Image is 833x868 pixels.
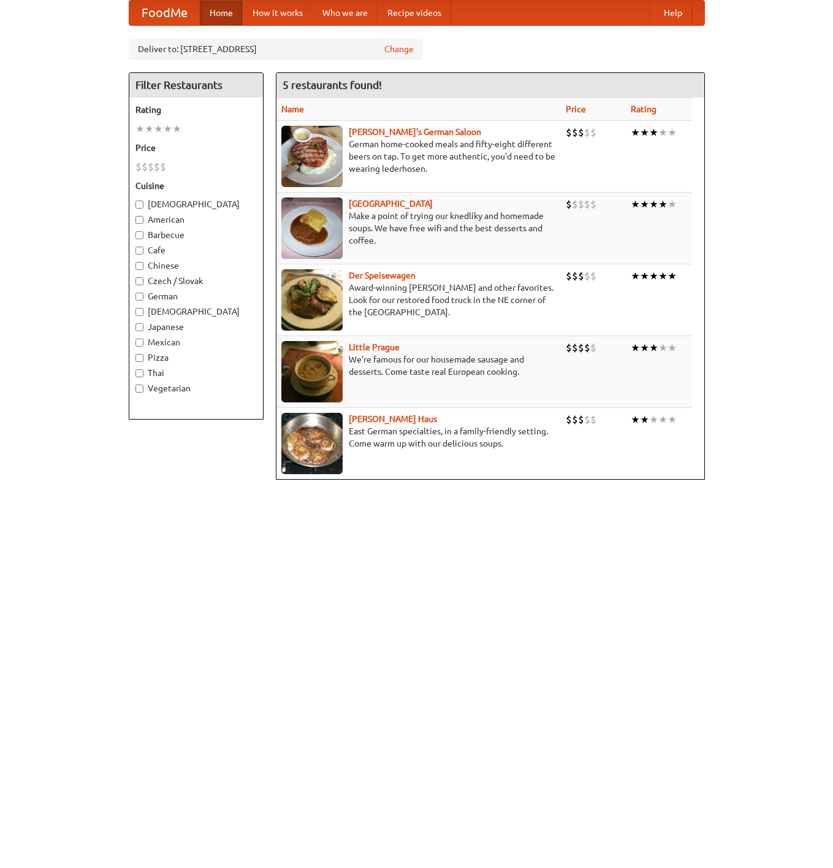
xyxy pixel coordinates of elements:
[145,122,154,136] li: ★
[578,269,584,283] li: $
[135,247,143,255] input: Cafe
[135,290,257,302] label: German
[135,354,143,362] input: Pizza
[135,369,143,377] input: Thai
[154,160,160,174] li: $
[281,425,556,450] p: East German specialties, in a family-friendly setting. Come warm up with our delicious soups.
[281,126,343,187] img: esthers.jpg
[590,341,596,355] li: $
[578,341,584,355] li: $
[200,1,243,25] a: Home
[135,336,257,348] label: Mexican
[135,382,257,394] label: Vegetarian
[148,160,154,174] li: $
[135,293,143,301] input: German
[129,1,200,25] a: FoodMe
[578,126,584,139] li: $
[640,341,649,355] li: ★
[668,269,677,283] li: ★
[668,198,677,211] li: ★
[281,104,304,114] a: Name
[649,341,658,355] li: ★
[590,269,596,283] li: $
[135,229,257,241] label: Barbecue
[640,413,649,426] li: ★
[135,104,257,116] h5: Rating
[640,198,649,211] li: ★
[578,413,584,426] li: $
[135,231,143,239] input: Barbecue
[631,198,640,211] li: ★
[658,126,668,139] li: ★
[349,342,400,352] a: Little Prague
[378,1,451,25] a: Recipe videos
[135,244,257,256] label: Cafe
[135,259,257,272] label: Chinese
[349,199,433,209] a: [GEOGRAPHIC_DATA]
[349,271,416,280] a: Der Speisewagen
[590,126,596,139] li: $
[135,351,257,364] label: Pizza
[584,269,590,283] li: $
[649,413,658,426] li: ★
[135,275,257,287] label: Czech / Slovak
[172,122,181,136] li: ★
[631,126,640,139] li: ★
[566,269,572,283] li: $
[578,198,584,211] li: $
[566,126,572,139] li: $
[135,262,143,270] input: Chinese
[640,126,649,139] li: ★
[566,198,572,211] li: $
[281,269,343,331] img: speisewagen.jpg
[349,127,481,137] b: [PERSON_NAME]'s German Saloon
[135,305,257,318] label: [DEMOGRAPHIC_DATA]
[135,216,143,224] input: American
[281,413,343,474] img: kohlhaus.jpg
[658,413,668,426] li: ★
[631,413,640,426] li: ★
[654,1,692,25] a: Help
[135,385,143,393] input: Vegetarian
[572,341,578,355] li: $
[349,414,437,424] a: [PERSON_NAME] Haus
[649,126,658,139] li: ★
[281,210,556,247] p: Make a point of trying our knedlíky and homemade soups. We have free wifi and the best desserts a...
[649,269,658,283] li: ★
[668,341,677,355] li: ★
[135,339,143,347] input: Mexican
[658,198,668,211] li: ★
[135,277,143,285] input: Czech / Slovak
[135,142,257,154] h5: Price
[668,413,677,426] li: ★
[283,79,382,91] ng-pluralize: 5 restaurants found!
[313,1,378,25] a: Who we are
[160,160,166,174] li: $
[572,126,578,139] li: $
[640,269,649,283] li: ★
[135,160,142,174] li: $
[135,122,145,136] li: ★
[566,341,572,355] li: $
[566,413,572,426] li: $
[281,282,556,318] p: Award-winning [PERSON_NAME] and other favorites. Look for our restored food truck in the NE corne...
[572,198,578,211] li: $
[154,122,163,136] li: ★
[281,138,556,175] p: German home-cooked meals and fifty-eight different beers on tap. To get more authentic, you'd nee...
[135,308,143,316] input: [DEMOGRAPHIC_DATA]
[142,160,148,174] li: $
[590,198,596,211] li: $
[631,341,640,355] li: ★
[584,126,590,139] li: $
[129,73,263,98] h4: Filter Restaurants
[584,341,590,355] li: $
[658,269,668,283] li: ★
[135,323,143,331] input: Japanese
[135,201,143,209] input: [DEMOGRAPHIC_DATA]
[135,367,257,379] label: Thai
[135,198,257,210] label: [DEMOGRAPHIC_DATA]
